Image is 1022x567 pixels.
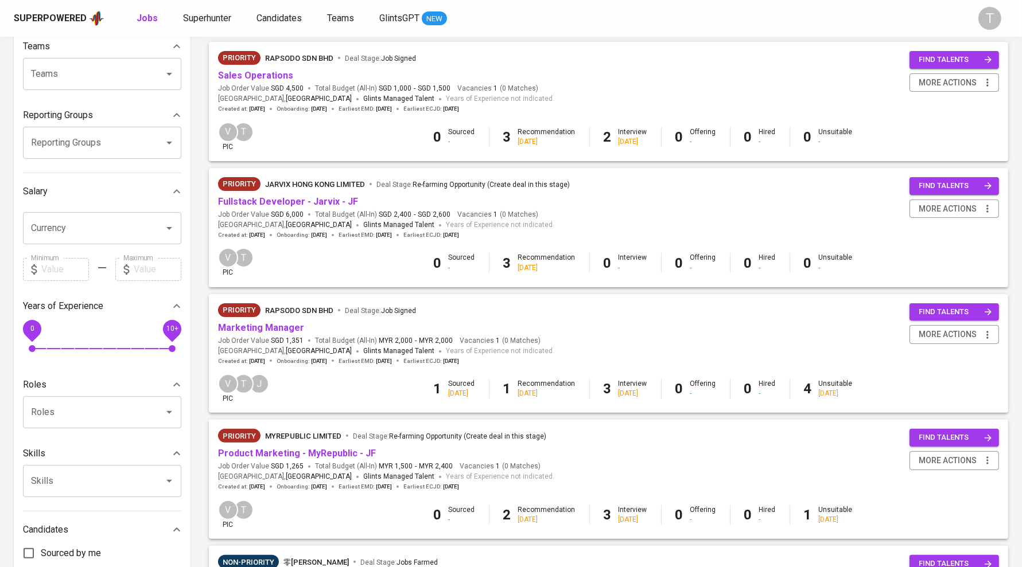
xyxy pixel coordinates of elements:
div: Unsuitable [819,253,853,272]
span: Total Budget (All-In) [315,210,450,220]
div: Recommendation [518,253,576,272]
p: Skills [23,447,45,460]
div: pic [218,374,238,404]
span: Created at : [218,105,265,113]
span: Job Order Value [218,462,304,471]
span: Earliest EMD : [339,483,392,491]
span: [DATE] [443,231,459,239]
div: New Job received from Demand Team [218,177,261,191]
div: [DATE] [518,515,576,525]
span: Deal Stage : [360,558,438,566]
span: SGD 6,000 [271,210,304,220]
span: [GEOGRAPHIC_DATA] [286,220,352,231]
span: Created at : [218,357,265,365]
div: [DATE] [619,515,647,525]
div: Recommendation [518,379,576,398]
b: 0 [434,129,442,145]
div: - [690,137,716,147]
span: Created at : [218,231,265,239]
span: 1 [492,84,498,93]
span: Job Signed [381,307,416,315]
span: Vacancies ( 0 Matches ) [460,336,541,346]
div: Recommendation [518,505,576,525]
span: Job Signed [381,54,416,62]
a: Superpoweredapp logo [14,10,104,27]
b: 2 [503,507,511,523]
div: [DATE] [518,137,576,147]
a: Marketing Manager [218,322,304,333]
span: more actions [919,453,977,468]
b: 0 [744,255,752,271]
div: Interview [619,505,647,525]
span: [GEOGRAPHIC_DATA] [286,93,352,105]
span: Rapsodo Sdn Bhd [265,306,333,315]
div: T [234,122,254,142]
span: Onboarding : [277,483,327,491]
div: Hired [759,253,776,272]
span: [DATE] [376,105,392,113]
span: Deal Stage : [345,54,416,62]
div: - [819,137,853,147]
div: Recommendation [518,127,576,147]
span: Earliest ECJD : [403,483,459,491]
div: - [690,263,716,273]
span: Glints Managed Talent [363,221,434,229]
span: [DATE] [443,483,459,491]
div: pic [218,248,238,277]
span: Total Budget (All-In) [315,84,450,93]
span: SGD 1,000 [379,84,411,93]
div: [DATE] [449,389,475,398]
span: Job Order Value [218,336,304,346]
input: Value [41,258,89,281]
span: Earliest EMD : [339,105,392,113]
div: Candidates [23,518,181,541]
span: Job Order Value [218,210,304,220]
b: 0 [604,255,612,271]
div: Interview [619,379,647,398]
div: New Job received from Demand Team [218,303,261,317]
div: - [690,515,716,525]
span: Years of Experience not indicated. [446,220,554,231]
span: SGD 1,265 [271,462,304,471]
span: [DATE] [311,483,327,491]
div: Interview [619,127,647,147]
div: Sourced [449,379,475,398]
span: Priority [218,52,261,64]
div: Unsuitable [819,127,853,147]
span: Vacancies ( 0 Matches ) [460,462,541,471]
b: 0 [744,507,752,523]
div: Offering [690,505,716,525]
div: T [234,500,254,520]
a: GlintsGPT NEW [379,11,447,26]
b: 0 [434,507,442,523]
div: Offering [690,253,716,272]
span: Sourced by me [41,546,101,560]
b: 0 [804,129,812,145]
span: Total Budget (All-In) [315,462,453,471]
div: V [218,122,238,142]
div: [DATE] [819,389,853,398]
button: more actions [910,325,999,344]
span: Deal Stage : [353,432,546,440]
div: Offering [690,127,716,147]
span: [GEOGRAPHIC_DATA] , [218,471,352,483]
button: Open [161,220,177,236]
a: Candidates [257,11,304,26]
a: Teams [327,11,356,26]
span: Teams [327,13,354,24]
span: more actions [919,76,977,90]
div: Skills [23,442,181,465]
div: - [759,515,776,525]
span: Jarvix Hong Kong Limited [265,180,365,189]
b: 0 [744,381,752,397]
div: - [759,263,776,273]
span: Onboarding : [277,231,327,239]
span: [DATE] [311,231,327,239]
div: Teams [23,35,181,58]
div: - [819,263,853,273]
div: - [690,389,716,398]
span: [GEOGRAPHIC_DATA] , [218,346,352,357]
div: - [449,137,475,147]
span: [GEOGRAPHIC_DATA] , [218,93,352,105]
p: Salary [23,185,48,198]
